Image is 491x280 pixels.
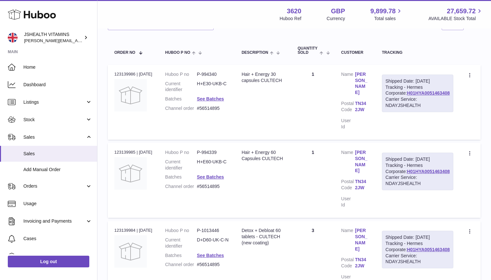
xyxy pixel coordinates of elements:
[382,231,453,268] div: Tracking - Hermes Corporate:
[114,79,147,111] img: no-photo.jpg
[197,237,229,249] dd: D+D60-UK-C-N
[23,183,85,189] span: Orders
[197,71,229,77] dd: P-994340
[114,157,147,190] img: no-photo.jpg
[197,105,229,111] dd: #56514895
[23,253,92,259] span: Channels
[23,236,92,242] span: Cases
[23,82,92,88] span: Dashboard
[341,100,355,114] dt: Postal Code
[341,149,355,176] dt: Name
[355,149,369,174] a: [PERSON_NAME]
[341,179,355,192] dt: Postal Code
[23,117,85,123] span: Stock
[23,167,92,173] span: Add Manual Order
[291,143,335,218] td: 1
[355,257,369,269] a: TN34 2JW
[341,51,369,55] div: Customer
[327,16,345,22] div: Currency
[407,90,450,96] a: H01HYA0051463408
[242,149,285,162] div: Hair + Energy 60 Capsules CULTECH
[242,71,285,84] div: Hair + Energy 30 capsules CULTECH
[385,253,450,265] div: Carrier Service: NDAYJSHEALTH
[165,252,197,259] dt: Batches
[165,227,197,234] dt: Huboo P no
[114,71,152,77] div: 123139986 | [DATE]
[385,234,450,240] div: Shipped Date: [DATE]
[197,227,229,234] dd: P-1013446
[165,51,190,55] span: Huboo P no
[197,81,229,93] dd: H+E30-UKB-C
[165,183,197,190] dt: Channel order
[382,51,453,55] div: Tracking
[197,253,224,258] a: See Batches
[165,159,197,171] dt: Current identifier
[331,7,345,16] strong: GBP
[291,65,335,140] td: 1
[23,64,92,70] span: Home
[23,218,85,224] span: Invoicing and Payments
[24,31,82,44] div: JSHEALTH VITAMINS
[355,227,369,252] a: [PERSON_NAME]
[341,227,355,254] dt: Name
[165,105,197,111] dt: Channel order
[355,100,369,113] a: TN34 2JW
[23,151,92,157] span: Sales
[371,7,403,22] a: 9,899.78 Total sales
[23,201,92,207] span: Usage
[385,174,450,187] div: Carrier Service: NDAYJSHEALTH
[114,227,152,233] div: 123139984 | [DATE]
[23,99,85,105] span: Listings
[355,71,369,96] a: [PERSON_NAME]
[23,134,85,140] span: Sales
[197,159,229,171] dd: H+E60-UKB-C
[197,96,224,101] a: See Batches
[114,51,135,55] span: Order No
[287,7,301,16] strong: 3620
[407,169,450,174] a: H01HYA0051463408
[197,262,229,268] dd: #56514895
[341,118,355,130] dt: User Id
[165,96,197,102] dt: Batches
[382,153,453,190] div: Tracking - Hermes Corporate:
[242,51,268,55] span: Description
[447,7,476,16] span: 27,659.72
[8,33,18,42] img: francesca@jshealthvitamins.com
[165,71,197,77] dt: Huboo P no
[428,7,483,22] a: 27,659.72 AVAILABLE Stock Total
[24,38,130,43] span: [PERSON_NAME][EMAIL_ADDRESS][DOMAIN_NAME]
[428,16,483,22] span: AVAILABLE Stock Total
[280,16,301,22] div: Huboo Ref
[114,149,152,155] div: 123139985 | [DATE]
[165,262,197,268] dt: Channel order
[374,16,403,22] span: Total sales
[341,257,355,271] dt: Postal Code
[298,46,318,55] span: Quantity Sold
[197,183,229,190] dd: #56514895
[242,227,285,246] div: Detox + Debloat 60 tablets - CULTECH (new coating)
[165,81,197,93] dt: Current identifier
[385,156,450,162] div: Shipped Date: [DATE]
[341,196,355,208] dt: User Id
[165,237,197,249] dt: Current identifier
[355,179,369,191] a: TN34 2JW
[114,235,147,268] img: no-photo.jpg
[341,71,355,98] dt: Name
[385,96,450,109] div: Carrier Service: NDAYJSHEALTH
[382,75,453,112] div: Tracking - Hermes Corporate:
[165,174,197,180] dt: Batches
[371,7,396,16] span: 9,899.78
[385,78,450,84] div: Shipped Date: [DATE]
[165,149,197,156] dt: Huboo P no
[197,149,229,156] dd: P-994339
[8,256,89,267] a: Log out
[407,247,450,252] a: H01HYA0051463408
[197,174,224,180] a: See Batches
